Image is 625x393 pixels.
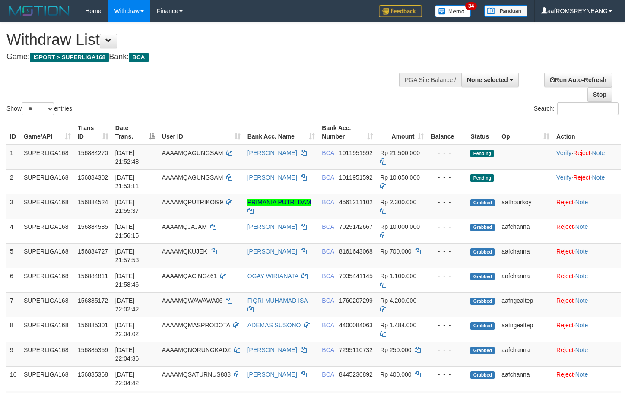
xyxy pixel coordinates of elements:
[380,297,416,304] span: Rp 4.200.000
[498,317,553,342] td: aafngealtep
[470,273,495,280] span: Grabbed
[498,292,553,317] td: aafngealtep
[380,223,420,230] span: Rp 10.000.000
[431,247,463,256] div: - - -
[6,145,20,170] td: 1
[20,219,74,243] td: SUPERLIGA168
[534,102,619,115] label: Search:
[78,297,108,304] span: 156885172
[6,342,20,366] td: 9
[592,149,605,156] a: Note
[556,371,574,378] a: Reject
[575,223,588,230] a: Note
[431,198,463,206] div: - - -
[553,366,621,391] td: ·
[247,371,297,378] a: [PERSON_NAME]
[380,174,420,181] span: Rp 10.050.000
[339,174,373,181] span: Copy 1011951592 to clipboard
[20,292,74,317] td: SUPERLIGA168
[159,120,244,145] th: User ID: activate to sort column ascending
[162,223,207,230] span: AAAAMQJAJAM
[162,174,223,181] span: AAAAMQAGUNGSAM
[573,174,590,181] a: Reject
[322,248,334,255] span: BCA
[6,102,72,115] label: Show entries
[553,292,621,317] td: ·
[247,223,297,230] a: [PERSON_NAME]
[20,194,74,219] td: SUPERLIGA168
[247,273,298,279] a: OGAY WIRIANATA
[162,149,223,156] span: AAAAMQAGUNGSAM
[115,223,139,239] span: [DATE] 21:56:15
[498,366,553,391] td: aafchanna
[115,346,139,362] span: [DATE] 22:04:36
[467,76,508,83] span: None selected
[247,346,297,353] a: [PERSON_NAME]
[470,174,494,182] span: Pending
[461,73,519,87] button: None selected
[339,346,373,353] span: Copy 7295110732 to clipboard
[78,371,108,378] span: 156885368
[498,194,553,219] td: aafhourkoy
[556,174,571,181] a: Verify
[470,199,495,206] span: Grabbed
[339,273,373,279] span: Copy 7935441145 to clipboard
[20,268,74,292] td: SUPERLIGA168
[556,322,574,329] a: Reject
[247,322,301,329] a: ADEMAS SUSONO
[20,169,74,194] td: SUPERLIGA168
[498,268,553,292] td: aafchanna
[339,371,373,378] span: Copy 8445236892 to clipboard
[553,317,621,342] td: ·
[556,223,574,230] a: Reject
[115,199,139,214] span: [DATE] 21:55:37
[575,199,588,206] a: Note
[129,53,148,62] span: BCA
[6,194,20,219] td: 3
[6,120,20,145] th: ID
[470,347,495,354] span: Grabbed
[575,322,588,329] a: Note
[431,321,463,330] div: - - -
[162,199,223,206] span: AAAAMQPUTRIKOI99
[322,371,334,378] span: BCA
[556,346,574,353] a: Reject
[498,120,553,145] th: Op: activate to sort column ascending
[498,342,553,366] td: aafchanna
[247,149,297,156] a: [PERSON_NAME]
[6,31,408,48] h1: Withdraw List
[339,248,373,255] span: Copy 8161643068 to clipboard
[74,120,112,145] th: Trans ID: activate to sort column ascending
[78,149,108,156] span: 156884270
[553,169,621,194] td: · ·
[592,174,605,181] a: Note
[6,292,20,317] td: 7
[115,371,139,387] span: [DATE] 22:04:42
[6,4,72,17] img: MOTION_logo.png
[339,322,373,329] span: Copy 4400084063 to clipboard
[553,145,621,170] td: · ·
[20,243,74,268] td: SUPERLIGA168
[431,222,463,231] div: - - -
[162,322,230,329] span: AAAAMQMASPRODOTA
[399,73,461,87] div: PGA Site Balance /
[556,199,574,206] a: Reject
[20,120,74,145] th: Game/API: activate to sort column ascending
[467,120,498,145] th: Status
[162,297,223,304] span: AAAAMQWAWAWA06
[322,149,334,156] span: BCA
[247,174,297,181] a: [PERSON_NAME]
[435,5,471,17] img: Button%20Memo.svg
[575,346,588,353] a: Note
[556,248,574,255] a: Reject
[573,149,590,156] a: Reject
[380,346,411,353] span: Rp 250.000
[380,322,416,329] span: Rp 1.484.000
[575,273,588,279] a: Note
[115,273,139,288] span: [DATE] 21:58:46
[470,150,494,157] span: Pending
[162,346,231,353] span: AAAAMQNORUNGKADZ
[6,219,20,243] td: 4
[322,273,334,279] span: BCA
[78,199,108,206] span: 156884524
